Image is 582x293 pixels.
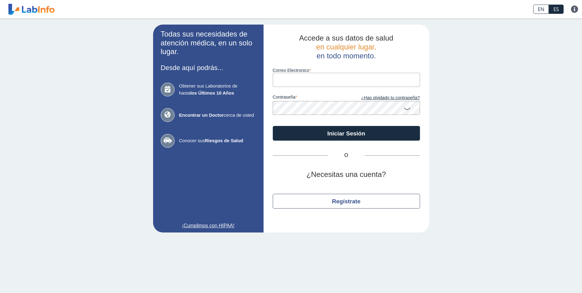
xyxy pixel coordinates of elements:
[190,90,234,96] b: los Últimos 10 Años
[179,83,256,96] span: Obtener sus Laboratorios de hasta
[533,5,549,14] a: EN
[273,68,420,73] label: Correo Electronico
[299,34,393,42] span: Accede a sus datos de salud
[179,137,256,144] span: Conocer sus
[346,95,420,101] a: ¿Has olvidado tu contraseña?
[316,43,376,51] span: en cualquier lugar,
[273,95,346,101] label: contraseña
[179,112,256,119] span: cerca de usted
[317,52,376,60] span: en todo momento.
[273,194,420,209] button: Regístrate
[549,5,564,14] a: ES
[273,126,420,141] button: Iniciar Sesión
[273,170,420,179] h2: ¿Necesitas una cuenta?
[161,222,256,229] a: ¡Cumplimos con HIPAA!
[205,138,243,143] b: Riesgos de Salud
[179,112,224,118] b: Encontrar un Doctor
[161,30,256,56] h2: Todas sus necesidades de atención médica, en un solo lugar.
[161,64,256,72] h3: Desde aquí podrás...
[328,152,365,159] span: O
